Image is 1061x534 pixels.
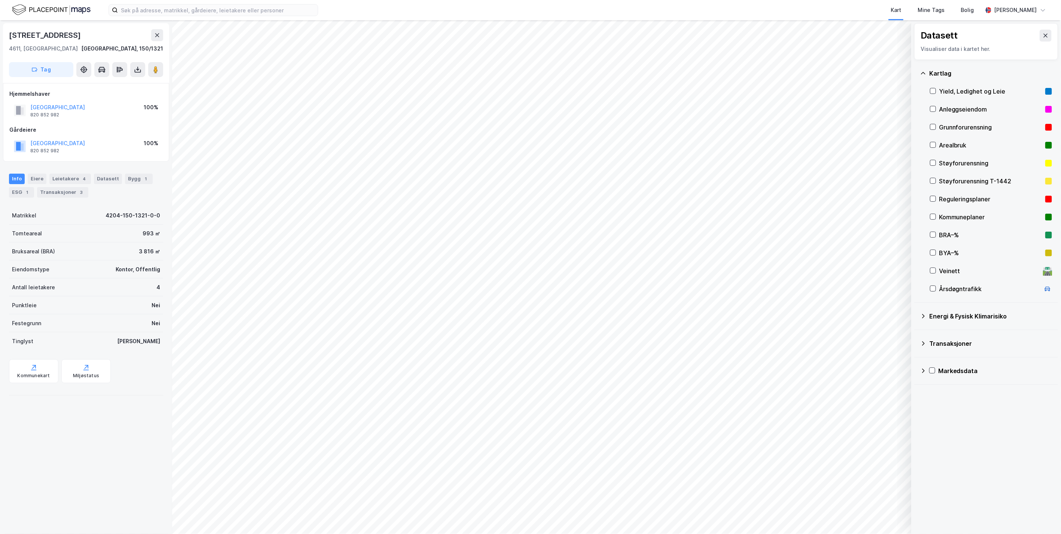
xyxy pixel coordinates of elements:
div: 3 [78,189,85,196]
div: Eiendomstype [12,265,49,274]
div: 3 816 ㎡ [139,247,160,256]
div: Nei [152,301,160,310]
div: Kartlag [929,69,1052,78]
div: Festegrunn [12,319,41,328]
div: Grunnforurensning [939,123,1042,132]
div: Kontor, Offentlig [116,265,160,274]
div: 820 852 982 [30,148,59,154]
iframe: Chat Widget [1024,498,1061,534]
div: 100% [144,103,158,112]
div: 4 [156,283,160,292]
div: Gårdeiere [9,125,163,134]
div: 4204-150-1321-0-0 [106,211,160,220]
div: Veinett [939,266,1040,275]
div: Bruksareal (BRA) [12,247,55,256]
div: 1 [24,189,31,196]
div: Transaksjoner [37,187,88,198]
img: logo.f888ab2527a4732fd821a326f86c7f29.svg [12,3,91,16]
div: Datasett [921,30,958,42]
div: BRA–% [939,231,1042,239]
div: Tomteareal [12,229,42,238]
div: Yield, Ledighet og Leie [939,87,1042,96]
div: ESG [9,187,34,198]
div: Kommunekart [17,373,50,379]
div: Datasett [94,174,122,184]
div: Visualiser data i kartet her. [921,45,1052,54]
div: 🛣️ [1043,266,1053,276]
div: Tinglyst [12,337,33,346]
div: Mine Tags [918,6,945,15]
div: 993 ㎡ [143,229,160,238]
div: Reguleringsplaner [939,195,1042,204]
div: Markedsdata [938,366,1052,375]
div: Støyforurensning T-1442 [939,177,1042,186]
div: Støyforurensning [939,159,1042,168]
div: Leietakere [49,174,91,184]
div: Bolig [961,6,974,15]
div: 820 852 982 [30,112,59,118]
div: 100% [144,139,158,148]
button: Tag [9,62,73,77]
div: Antall leietakere [12,283,55,292]
div: Punktleie [12,301,37,310]
div: BYA–% [939,248,1042,257]
div: 1 [142,175,150,183]
div: Arealbruk [939,141,1042,150]
div: Årsdøgntrafikk [939,284,1040,293]
div: Transaksjoner [929,339,1052,348]
div: Kart [891,6,901,15]
div: Nei [152,319,160,328]
div: Eiere [28,174,46,184]
div: Miljøstatus [73,373,99,379]
div: 4 [80,175,88,183]
div: Matrikkel [12,211,36,220]
div: Anleggseiendom [939,105,1042,114]
input: Søk på adresse, matrikkel, gårdeiere, leietakere eller personer [118,4,318,16]
div: Hjemmelshaver [9,89,163,98]
div: [STREET_ADDRESS] [9,29,82,41]
div: Kontrollprogram for chat [1024,498,1061,534]
div: [PERSON_NAME] [117,337,160,346]
div: Kommuneplaner [939,213,1042,222]
div: Bygg [125,174,153,184]
div: [PERSON_NAME] [994,6,1037,15]
div: [GEOGRAPHIC_DATA], 150/1321 [81,44,163,53]
div: Energi & Fysisk Klimarisiko [929,312,1052,321]
div: 4611, [GEOGRAPHIC_DATA] [9,44,78,53]
div: Info [9,174,25,184]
